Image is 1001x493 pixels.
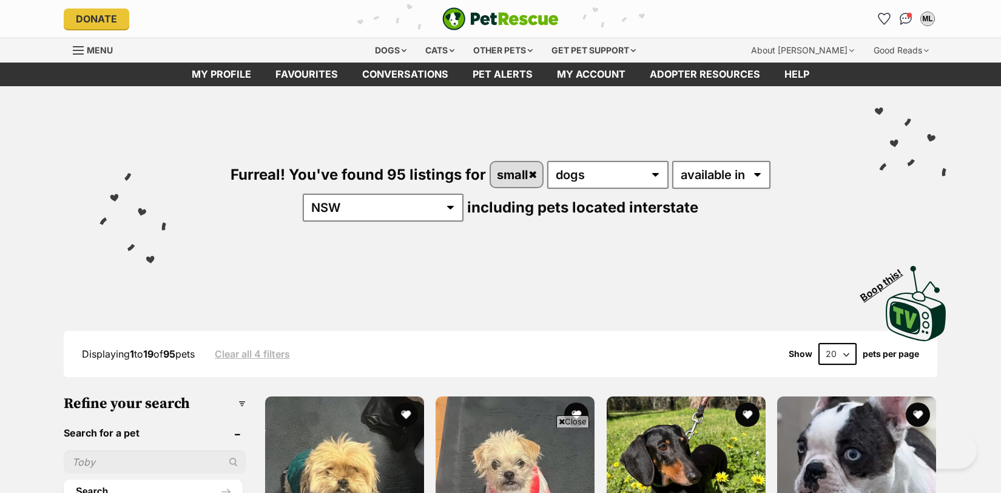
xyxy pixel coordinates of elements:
div: Good Reads [865,38,937,63]
img: chat-41dd97257d64d25036548639549fe6c8038ab92f7586957e7f3b1b290dea8141.svg [900,13,912,25]
header: Search for a pet [64,427,246,438]
img: PetRescue TV logo [886,266,946,341]
button: favourite [565,403,589,427]
a: Boop this! [886,255,946,344]
div: ML [922,13,934,25]
h3: Refine your search [64,395,246,412]
a: small [491,162,542,187]
button: favourite [394,403,418,427]
a: Conversations [896,9,915,29]
div: Get pet support [543,38,644,63]
a: PetRescue [442,7,559,30]
iframe: Help Scout Beacon - Open [913,432,977,469]
button: My account [918,9,937,29]
strong: 19 [143,348,153,360]
span: Show [789,349,812,359]
button: favourite [906,403,930,427]
a: conversations [350,63,460,86]
span: Furreal! You've found 95 listings for [231,166,486,183]
span: Boop this! [858,259,914,303]
div: Other pets [465,38,541,63]
a: Help [772,63,821,86]
img: logo-e224e6f780fb5917bec1dbf3a21bbac754714ae5b6737aabdf751b685950b380.svg [442,7,559,30]
ul: Account quick links [874,9,937,29]
strong: 95 [163,348,175,360]
input: Toby [64,450,246,474]
a: Clear all 4 filters [215,348,290,359]
a: Favourites [263,63,350,86]
strong: 1 [130,348,134,360]
a: My profile [180,63,263,86]
iframe: Advertisement [280,432,721,487]
a: Adopter resources [638,63,772,86]
span: including pets located interstate [467,199,698,216]
span: Menu [87,45,113,55]
a: Pet alerts [460,63,545,86]
div: About [PERSON_NAME] [743,38,863,63]
a: My account [545,63,638,86]
button: favourite [735,403,760,427]
label: pets per page [863,349,919,359]
div: Cats [417,38,463,63]
div: Dogs [366,38,415,63]
span: Close [556,415,589,427]
a: Favourites [874,9,894,29]
span: Displaying to of pets [82,348,195,360]
a: Donate [64,8,129,29]
a: Menu [73,38,121,60]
